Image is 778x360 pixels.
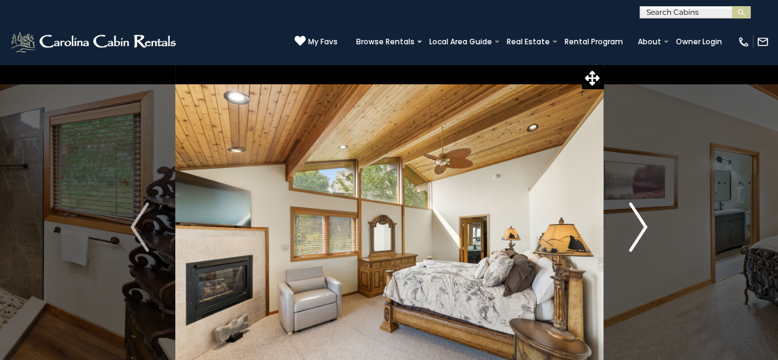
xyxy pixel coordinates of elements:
a: Browse Rentals [350,33,421,50]
img: mail-regular-white.png [756,36,769,48]
a: Real Estate [501,33,556,50]
a: About [632,33,667,50]
img: phone-regular-white.png [737,36,750,48]
img: arrow [130,202,149,252]
img: White-1-2.png [9,30,180,54]
a: Local Area Guide [423,33,498,50]
a: Rental Program [558,33,629,50]
a: My Favs [295,35,338,48]
a: Owner Login [670,33,728,50]
span: My Favs [308,36,338,47]
img: arrow [629,202,648,252]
